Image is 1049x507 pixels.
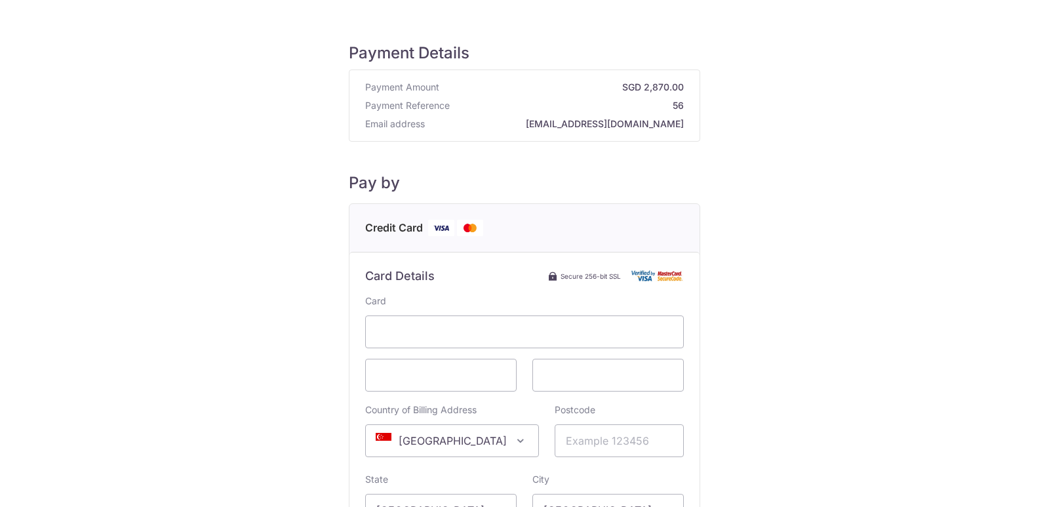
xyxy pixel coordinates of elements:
h5: Payment Details [349,43,700,63]
iframe: To enrich screen reader interactions, please activate Accessibility in Grammarly extension settings [376,324,673,340]
span: Singapore [365,424,539,457]
label: Card [365,294,386,308]
label: Country of Billing Address [365,403,477,416]
strong: 56 [455,99,684,112]
strong: [EMAIL_ADDRESS][DOMAIN_NAME] [430,117,684,131]
label: State [365,473,388,486]
img: Mastercard [457,220,483,236]
img: Visa [428,220,454,236]
span: Secure 256-bit SSL [561,271,621,281]
input: Example 123456 [555,424,684,457]
label: Postcode [555,403,595,416]
strong: SGD 2,870.00 [445,81,684,94]
h5: Pay by [349,173,700,193]
span: Payment Reference [365,99,450,112]
img: Card secure [631,270,684,281]
span: Payment Amount [365,81,439,94]
span: Email address [365,117,425,131]
h6: Card Details [365,268,435,284]
span: Credit Card [365,220,423,236]
iframe: Secure card expiration date input frame [376,367,505,383]
label: City [532,473,549,486]
span: Singapore [366,425,538,456]
iframe: Secure card security code input frame [544,367,673,383]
